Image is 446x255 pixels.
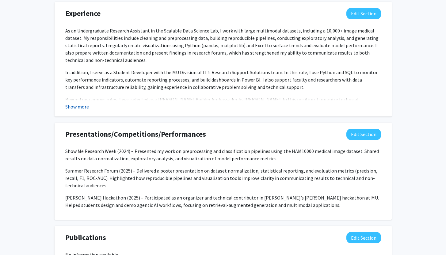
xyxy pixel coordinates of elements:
[65,167,381,189] p: Summer Research Forum (2025) – Delivered a poster presentation on dataset normalization, statisti...
[65,8,101,19] span: Experience
[65,69,381,91] p: In addition, I serve as a Student Developer with the MU Division of IT’s Research Support Solutio...
[65,129,206,140] span: Presentations/Competitions/Performances
[65,232,106,243] span: Publications
[346,8,381,19] button: Edit Experience
[346,129,381,140] button: Edit Presentations/Competitions/Performances
[65,96,381,118] p: Beyond my campus roles, I was selected as a [PERSON_NAME] Builder Ambassador by [PERSON_NAME]. In...
[65,103,89,110] button: Show more
[65,147,381,162] p: Show Me Research Week (2024) – Presented my work on preprocessing and classification pipelines us...
[5,227,26,250] iframe: Chat
[65,194,381,209] p: [PERSON_NAME] Hackathon (2025) – Participated as an organizer and technical contributor in [PERSO...
[65,28,379,63] span: As an Undergraduate Research Assistant in the Scalable Data Science Lab, I work with large multim...
[346,232,381,243] button: Edit Publications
